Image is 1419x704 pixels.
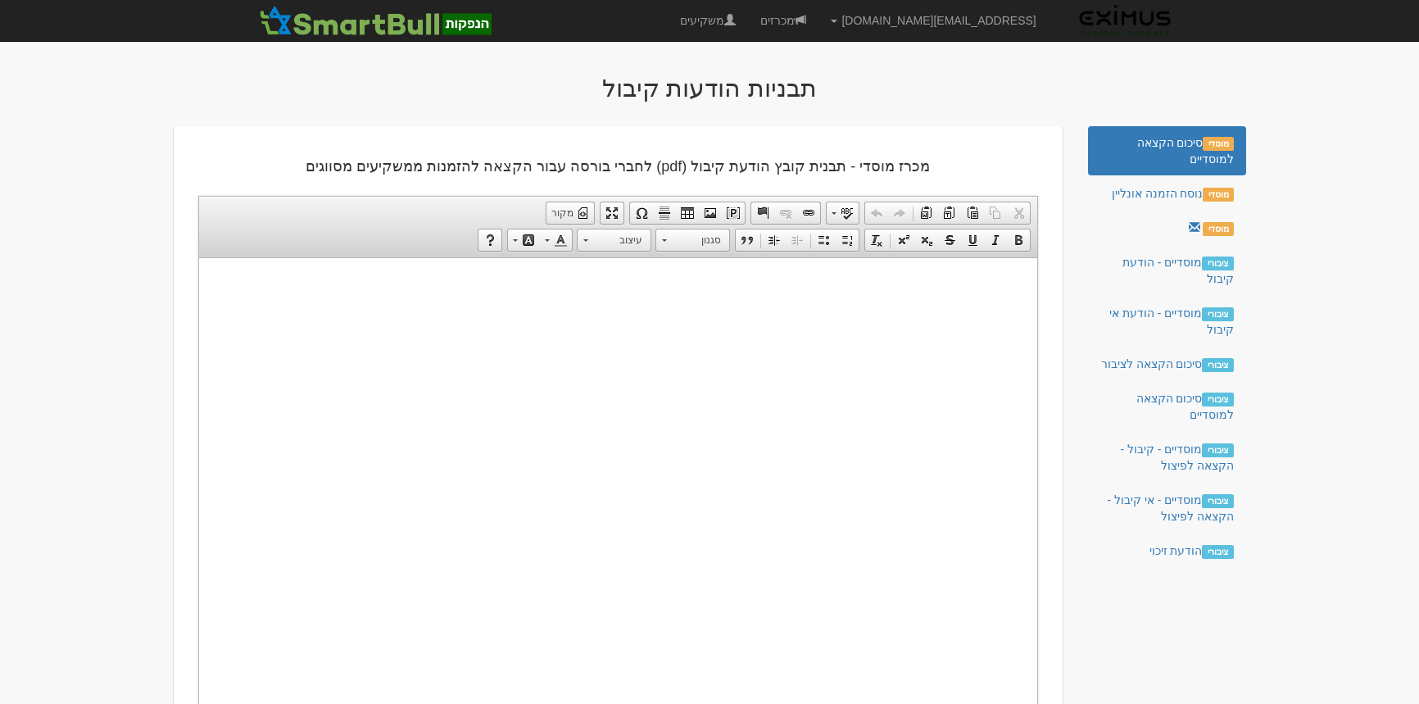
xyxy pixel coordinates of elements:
a: מוסדיים - הודעת אי קיבול [1088,297,1246,346]
span: ציבורי [1202,257,1234,270]
a: נטוי [984,229,1007,251]
a: מוסדיים - אי קיבול - הקצאה לפיצול [1088,484,1246,533]
a: רשימת נקודות [813,229,836,251]
h2: תבניות הודעות קיבול [230,75,1189,102]
a: סגנון [655,229,730,252]
a: סיכום הקצאה לציבור [1088,347,1246,380]
span: ציבורי [1202,545,1234,559]
span: מוסדי [1203,188,1234,202]
a: צבע טקסט [540,229,572,251]
span: ציבורי [1202,443,1234,457]
span: ציבורי [1202,494,1234,508]
span: סגנון [672,229,729,251]
span: מקור [551,207,576,220]
a: הוספת/עריכת נקודת עיגון [751,202,774,224]
a: הדבקה כטקסט פשוט [938,202,961,224]
a: כתיב מחוק [938,229,961,251]
a: הקטנת הזחה [786,229,809,251]
a: נוסח הזמנה אונליין [1088,177,1246,210]
a: צור שומר מקום [722,202,745,224]
span: ציבורי [1202,307,1234,321]
a: מוסדיים - קיבול - הקצאה לפיצול [1088,433,1246,482]
a: קו תחתון [961,229,984,251]
span: מוסדי [1203,222,1234,236]
a: מוסדיים - הודעת קיבול [1088,246,1246,295]
a: מודגש [1007,229,1030,251]
span: מוסדי [1203,137,1234,151]
a: עיצוב [577,229,651,252]
span: ציבורי [1202,358,1234,372]
a: הדבקה מ-Word [915,202,938,224]
a: הוספת תו מיוחד [630,202,653,224]
a: רשימה ממוספרת [836,229,859,251]
a: אודות CKEditor [478,229,501,251]
img: SmartBull Logo [255,4,496,37]
a: הסרת העיצוב [865,229,888,251]
span: ציבורי [1202,393,1234,407]
a: מקור [546,202,594,224]
a: העתקה [984,202,1007,224]
a: ביטול צעד אחרון [888,202,911,224]
a: הוספת/עריכת קישור [797,202,820,224]
a: צבע רקע [508,229,540,251]
span: עיצוב [593,229,651,251]
a: סיכום הקצאה למוסדיים [1088,382,1246,431]
a: כתיב עליון [892,229,915,251]
h4: מכרז מוסדי - תבנית קובץ הודעת קיבול (pdf) לחברי בורסה עבור הקצאה להזמנות ממשקיעים מסווגים [186,159,1050,175]
a: הסרת הקישור [774,202,797,224]
a: גזירה [1007,202,1030,224]
a: טבלה [676,202,699,224]
a: הגדלת הזחה [763,229,786,251]
a: תמונה [699,202,722,224]
a: בדיקת איות [827,202,859,224]
a: סיכום הקצאה למוסדיים [1088,126,1246,175]
a: הודעת זיכוי [1088,534,1246,567]
a: הדבקה [961,202,984,224]
a: הגדלה למקסימום [601,202,623,224]
a: בלוק ציטוט [736,229,759,251]
a: חזרה על צעד אחרון [865,202,888,224]
a: הוספת קו אופקי [653,202,676,224]
a: כתיב תחתון [915,229,938,251]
